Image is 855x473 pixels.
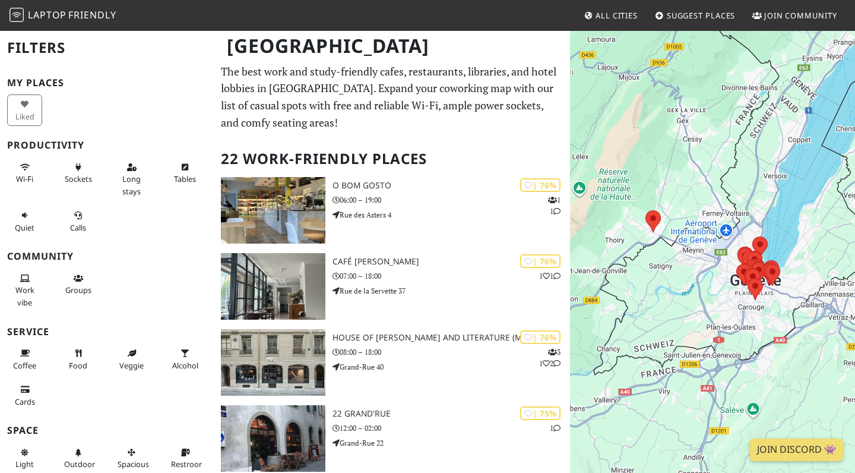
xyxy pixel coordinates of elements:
span: Alcohol [172,360,198,371]
span: Power sockets [65,174,92,184]
p: 1 1 [548,194,560,217]
span: Coffee [13,360,36,371]
h3: Café [PERSON_NAME] [332,257,570,267]
div: | 76% [520,254,560,268]
button: Alcohol [167,343,202,375]
h3: House of [PERSON_NAME] and Literature (MRL) [332,333,570,343]
div: | 76% [520,330,560,344]
a: Join Discord 👾 [750,439,843,461]
span: Quiet [15,222,34,233]
div: | 75% [520,406,560,420]
button: Wi-Fi [7,157,42,189]
span: Food [69,360,87,371]
h3: Productivity [7,140,207,151]
h3: My Places [7,77,207,89]
span: Work-friendly tables [174,174,196,184]
button: Calls [61,206,96,237]
img: 22 grand'rue [221,405,325,472]
button: Veggie [114,343,149,375]
h2: Filters [7,30,207,66]
span: Natural light [15,459,34,469]
span: Stable Wi-Fi [16,174,33,184]
div: | 76% [520,178,560,192]
h3: Service [7,326,207,338]
span: Spacious [118,459,149,469]
img: House of Rousseau and Literature (MRL) [221,329,325,396]
p: Grand-Rue 22 [332,437,570,449]
h3: O Bom Gosto [332,181,570,191]
h2: 22 Work-Friendly Places [221,141,563,177]
span: Join Community [764,10,837,21]
span: Group tables [65,285,91,295]
button: Sockets [61,157,96,189]
a: Suggest Places [650,5,740,26]
span: People working [15,285,34,307]
a: LaptopFriendly LaptopFriendly [9,5,116,26]
button: Long stays [114,157,149,201]
img: O Bom Gosto [221,177,325,244]
button: Quiet [7,206,42,237]
h3: Community [7,251,207,262]
span: Friendly [68,8,116,21]
a: O Bom Gosto | 76% 11 O Bom Gosto 06:00 – 19:00 Rue des Asters 4 [214,177,570,244]
a: 22 grand'rue | 75% 1 22 grand'rue 12:00 – 02:00 Grand-Rue 22 [214,405,570,472]
button: Groups [61,269,96,300]
p: Rue des Asters 4 [332,209,570,220]
p: 07:00 – 18:00 [332,270,570,282]
h3: Space [7,425,207,436]
p: 1 1 [539,270,560,282]
p: 06:00 – 19:00 [332,194,570,206]
p: Rue de la Servette 37 [332,285,570,297]
p: The best work and study-friendly cafes, restaurants, libraries, and hotel lobbies in [GEOGRAPHIC_... [221,63,563,131]
button: Work vibe [7,269,42,312]
span: Restroom [171,459,206,469]
span: Laptop [28,8,66,21]
button: Tables [167,157,202,189]
p: 3 1 2 [539,346,560,369]
span: Suggest Places [667,10,736,21]
span: Veggie [119,360,144,371]
img: Café Bourdon [221,253,325,320]
span: Outdoor area [64,459,95,469]
a: House of Rousseau and Literature (MRL) | 76% 312 House of [PERSON_NAME] and Literature (MRL) 08:0... [214,329,570,396]
button: Cards [7,380,42,411]
span: Credit cards [15,396,35,407]
p: 12:00 – 02:00 [332,422,570,434]
span: Video/audio calls [70,222,86,233]
span: All Cities [596,10,638,21]
img: LaptopFriendly [9,8,24,22]
a: Café Bourdon | 76% 11 Café [PERSON_NAME] 07:00 – 18:00 Rue de la Servette 37 [214,253,570,320]
button: Coffee [7,343,42,375]
a: All Cities [579,5,642,26]
button: Food [61,343,96,375]
span: Long stays [122,174,141,196]
h3: 22 grand'rue [332,409,570,419]
a: Join Community [748,5,842,26]
h1: [GEOGRAPHIC_DATA] [217,30,568,62]
p: 1 [550,422,560,434]
p: 08:00 – 18:00 [332,346,570,358]
p: Grand-Rue 40 [332,361,570,373]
